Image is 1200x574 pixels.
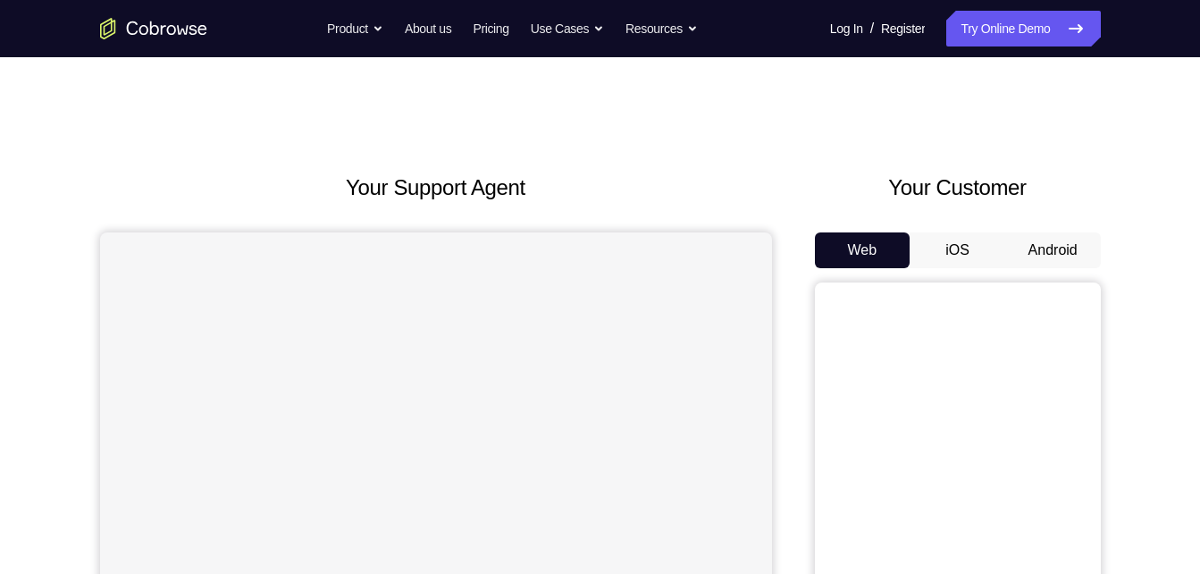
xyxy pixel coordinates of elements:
[1005,232,1101,268] button: Android
[473,11,508,46] a: Pricing
[830,11,863,46] a: Log In
[881,11,925,46] a: Register
[100,18,207,39] a: Go to the home page
[100,172,772,204] h2: Your Support Agent
[870,18,874,39] span: /
[910,232,1005,268] button: iOS
[946,11,1100,46] a: Try Online Demo
[625,11,698,46] button: Resources
[815,232,910,268] button: Web
[405,11,451,46] a: About us
[327,11,383,46] button: Product
[531,11,604,46] button: Use Cases
[815,172,1101,204] h2: Your Customer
